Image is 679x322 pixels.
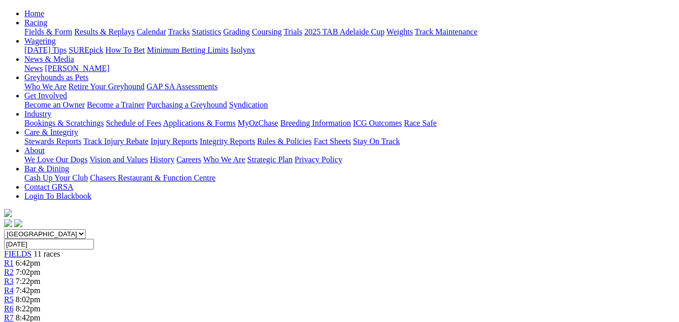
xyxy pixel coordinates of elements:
a: News [24,64,43,73]
div: Greyhounds as Pets [24,82,675,91]
a: Get Involved [24,91,67,100]
a: History [150,155,174,164]
input: Select date [4,239,94,249]
span: 8:22pm [16,304,41,313]
a: We Love Our Dogs [24,155,87,164]
a: Fields & Form [24,27,72,36]
span: 6:42pm [16,259,41,267]
a: Breeding Information [280,119,351,127]
a: R3 [4,277,14,285]
a: Track Maintenance [415,27,477,36]
a: Schedule of Fees [106,119,161,127]
div: Get Involved [24,100,675,110]
div: News & Media [24,64,675,73]
div: Wagering [24,46,675,55]
a: Results & Replays [74,27,135,36]
a: Retire Your Greyhound [69,82,145,91]
a: FIELDS [4,249,31,258]
a: Bookings & Scratchings [24,119,104,127]
a: About [24,146,45,155]
a: Who We Are [24,82,67,91]
a: Race Safe [404,119,436,127]
a: R6 [4,304,14,313]
a: Track Injury Rebate [83,137,148,146]
a: Statistics [192,27,221,36]
a: Calendar [137,27,166,36]
a: Privacy Policy [295,155,342,164]
a: ICG Outcomes [353,119,402,127]
a: R7 [4,313,14,322]
a: R1 [4,259,14,267]
a: Trials [283,27,302,36]
a: Stewards Reports [24,137,81,146]
a: Coursing [252,27,282,36]
a: R5 [4,295,14,304]
a: Syndication [229,100,268,109]
a: Purchasing a Greyhound [147,100,227,109]
a: Vision and Values [89,155,148,164]
a: Minimum Betting Limits [147,46,229,54]
span: 7:22pm [16,277,41,285]
a: SUREpick [69,46,103,54]
a: R4 [4,286,14,295]
span: 8:02pm [16,295,41,304]
img: facebook.svg [4,219,12,227]
a: GAP SA Assessments [147,82,218,91]
a: 2025 TAB Adelaide Cup [304,27,384,36]
a: Cash Up Your Club [24,173,88,182]
span: 11 races [34,249,60,258]
a: Strategic Plan [247,155,293,164]
a: Stay On Track [353,137,400,146]
a: Become a Trainer [87,100,145,109]
a: R2 [4,268,14,276]
a: Greyhounds as Pets [24,73,88,82]
a: Integrity Reports [200,137,255,146]
a: Isolynx [231,46,255,54]
img: twitter.svg [14,219,22,227]
a: Care & Integrity [24,128,78,136]
a: Careers [176,155,201,164]
a: Tracks [168,27,190,36]
a: Rules & Policies [257,137,312,146]
span: 7:42pm [16,286,41,295]
a: How To Bet [106,46,145,54]
a: MyOzChase [238,119,278,127]
div: Industry [24,119,675,128]
a: Weights [386,27,413,36]
a: Chasers Restaurant & Function Centre [90,173,215,182]
a: Industry [24,110,51,118]
a: [PERSON_NAME] [45,64,109,73]
a: [DATE] Tips [24,46,67,54]
a: Racing [24,18,47,27]
a: Grading [223,27,250,36]
a: News & Media [24,55,74,63]
a: Injury Reports [150,137,198,146]
a: Applications & Forms [163,119,236,127]
a: Fact Sheets [314,137,351,146]
img: logo-grsa-white.png [4,209,12,217]
a: Login To Blackbook [24,192,91,200]
span: 7:02pm [16,268,41,276]
a: Contact GRSA [24,183,73,191]
a: Bar & Dining [24,164,69,173]
a: Who We Are [203,155,245,164]
a: Home [24,9,44,18]
span: 8:42pm [16,313,41,322]
a: Become an Owner [24,100,85,109]
div: Care & Integrity [24,137,675,146]
div: Racing [24,27,675,37]
div: Bar & Dining [24,173,675,183]
div: About [24,155,675,164]
a: Wagering [24,37,56,45]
